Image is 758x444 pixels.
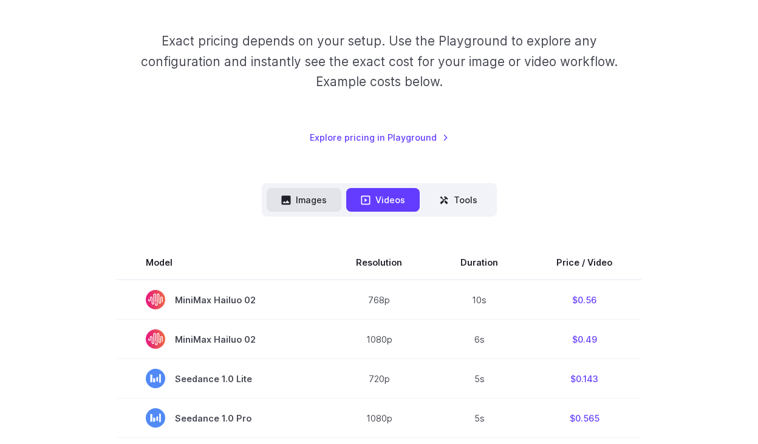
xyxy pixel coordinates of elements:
[527,280,641,320] td: $0.56
[146,408,298,428] span: Seedance 1.0 Pro
[146,369,298,388] span: Seedance 1.0 Lite
[146,290,298,309] span: MiniMax Hailuo 02
[527,399,641,438] td: $0.565
[425,188,492,212] button: Tools
[327,399,431,438] td: 1080p
[327,359,431,399] td: 720p
[310,130,449,144] a: Explore pricing in Playground
[431,280,527,320] td: 10s
[124,31,634,92] p: Exact pricing depends on your setup. Use the Playground to explore any configuration and instantl...
[431,359,527,399] td: 5s
[327,320,431,359] td: 1080p
[527,246,641,280] th: Price / Video
[327,280,431,320] td: 768p
[527,359,641,399] td: $0.143
[117,246,327,280] th: Model
[346,188,420,212] button: Videos
[431,246,527,280] th: Duration
[431,399,527,438] td: 5s
[267,188,341,212] button: Images
[431,320,527,359] td: 6s
[527,320,641,359] td: $0.49
[327,246,431,280] th: Resolution
[146,329,298,349] span: MiniMax Hailuo 02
